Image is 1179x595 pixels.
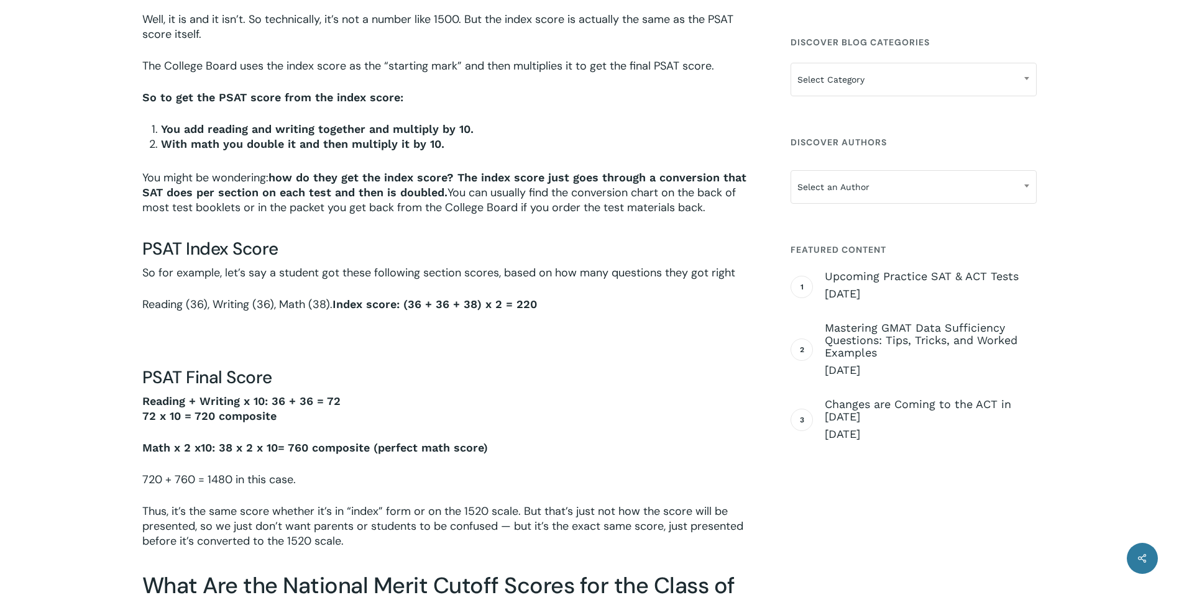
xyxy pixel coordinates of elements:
h4: Discover Blog Categories [791,31,1037,53]
span: Select an Author [791,174,1036,200]
span: Changes are Coming to the ACT in [DATE] [825,398,1037,423]
h4: Featured Content [791,238,1037,261]
span: Select an Author [791,170,1037,204]
strong: You add reading and writing together and multiply by 10. [161,122,474,135]
span: Select Category [791,66,1036,93]
p: Well, it is and it isn’t. So technically, it’s not a number like 1500. But the index score is act... [142,12,755,58]
strong: Index score: (36 + 36 + 38) x 2 = 220 [333,297,537,311]
span: [DATE] [825,286,1037,301]
h4: PSAT Index Score [142,238,755,260]
strong: With math you double it and then multiply it by 10. [161,137,444,150]
h4: PSAT Final Score [142,366,755,389]
p: Reading (36), Writing (36), Math (38). [142,297,755,329]
span: Select Category [791,63,1037,96]
strong: Math x 2 x10: 38 x 2 x 10= 760 composite (perfect math score) [142,441,488,454]
a: Mastering GMAT Data Sufficiency Questions: Tips, Tricks, and Worked Examples [DATE] [825,322,1037,378]
p: So for example, let’s say a student got these following section scores, based on how many questio... [142,265,755,297]
p: The College Board uses the index score as the “starting mark” and then multiplies it to get the f... [142,58,755,90]
a: Upcoming Practice SAT & ACT Tests [DATE] [825,270,1037,301]
p: Thus, it’s the same score whether it’s in “index” form or on the 1520 scale. But that’s just not ... [142,504,755,565]
p: You might be wondering: You can usually find the conversion chart on the back of most test bookle... [142,170,755,232]
strong: So to get the PSAT score from the index score: [142,91,403,104]
span: [DATE] [825,427,1037,442]
strong: Reading + Writing x 10: 36 + 36 = 72 [142,394,341,407]
h4: Discover Authors [791,131,1037,153]
a: Changes are Coming to the ACT in [DATE] [DATE] [825,398,1037,442]
strong: how do they get the index score? The index score just goes through a conversion that SAT does per... [142,171,746,199]
span: [DATE] [825,363,1037,378]
span: Upcoming Practice SAT & ACT Tests [825,270,1037,283]
p: 720 + 760 = 1480 in this case. [142,472,755,504]
span: Mastering GMAT Data Sufficiency Questions: Tips, Tricks, and Worked Examples [825,322,1037,359]
strong: 72 x 10 = 720 composite [142,409,277,422]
